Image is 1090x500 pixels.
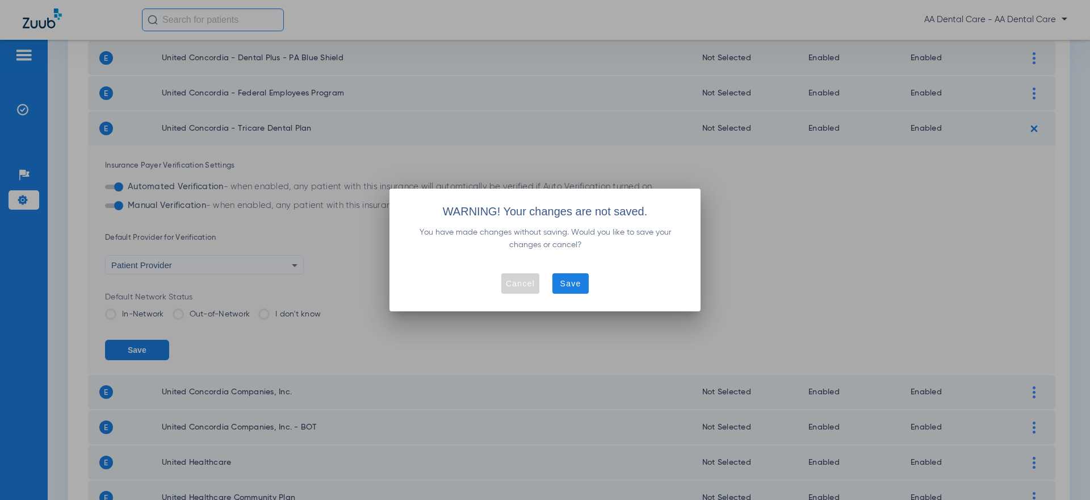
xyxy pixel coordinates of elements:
button: Cancel [501,273,539,294]
span: Cancel [506,278,535,289]
p: You have made changes without saving. Would you like to save your changes or cancel? [417,226,673,251]
h1: WARNING! Your changes are not saved. [403,202,687,220]
span: Save [560,278,581,289]
button: Save [552,273,589,294]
